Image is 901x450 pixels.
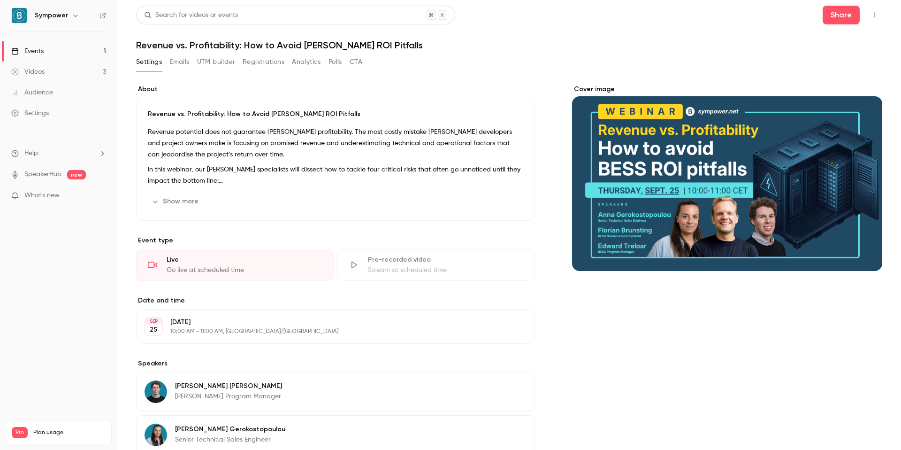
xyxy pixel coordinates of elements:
[136,39,882,51] h1: Revenue vs. Profitability: How to Avoid [PERSON_NAME] ROI Pitfalls
[572,85,882,271] section: Cover image
[144,10,238,20] div: Search for videos or events
[136,296,534,305] label: Date and time
[328,54,342,70] button: Polls
[337,249,535,281] div: Pre-recorded videoStream at scheduled time
[11,88,53,97] div: Audience
[148,126,523,160] p: Revenue potential does not guarantee [PERSON_NAME] profitability. The most costly mistake [PERSON...
[33,429,106,436] span: Plan usage
[35,11,68,20] h6: Sympower
[167,255,322,264] div: Live
[136,372,534,411] div: Edward Treloar[PERSON_NAME] [PERSON_NAME][PERSON_NAME] Program Manager
[368,265,523,275] div: Stream at scheduled time
[169,54,189,70] button: Emails
[136,236,534,245] p: Event type
[572,85,882,94] label: Cover image
[136,359,534,368] label: Speakers
[175,392,282,401] p: [PERSON_NAME] Program Manager
[11,109,49,118] div: Settings
[11,148,106,158] li: help-dropdown-opener
[368,255,523,264] div: Pre-recorded video
[175,425,285,434] p: [PERSON_NAME] Gerokostopoulou
[292,54,321,70] button: Analytics
[243,54,284,70] button: Registrations
[823,6,860,24] button: Share
[145,424,167,446] img: Anna Gerokostopoulou
[148,194,204,209] button: Show more
[136,249,334,281] div: LiveGo live at scheduled time
[24,191,60,201] span: What's new
[145,380,167,403] img: Edward Treloar
[12,8,27,23] img: Sympower
[148,109,523,119] p: Revenue vs. Profitability: How to Avoid [PERSON_NAME] ROI Pitfalls
[148,164,523,186] p: In this webinar, our [PERSON_NAME] specialists will dissect how to tackle four critical risks tha...
[350,54,362,70] button: CTA
[95,192,106,200] iframe: Noticeable Trigger
[67,170,86,179] span: new
[136,54,162,70] button: Settings
[11,67,45,77] div: Videos
[150,325,157,334] p: 25
[170,328,485,335] p: 10:00 AM - 11:00 AM, [GEOGRAPHIC_DATA]/[GEOGRAPHIC_DATA]
[12,427,28,438] span: Pro
[11,47,44,56] div: Events
[136,85,534,94] label: About
[145,318,162,325] div: SEP
[175,381,282,391] p: [PERSON_NAME] [PERSON_NAME]
[197,54,235,70] button: UTM builder
[175,435,285,444] p: Senior Technical Sales Engineer
[24,148,38,158] span: Help
[167,265,322,275] div: Go live at scheduled time
[170,318,485,327] p: [DATE]
[24,170,61,179] a: SpeakerHub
